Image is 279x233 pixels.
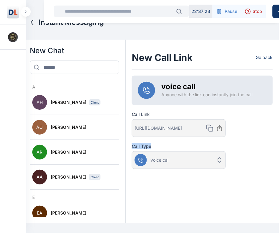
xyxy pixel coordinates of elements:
p: 22 : 37 : 23 [192,8,210,14]
span: Call Link [132,111,226,117]
button: EA[PERSON_NAME] [30,201,119,226]
button: AH[PERSON_NAME]Client [30,90,119,115]
span: AO [32,120,47,135]
span: Pause [225,8,238,14]
span: [PERSON_NAME] [51,99,86,105]
span: [URL][DOMAIN_NAME] [135,125,204,131]
h3: voice call [161,82,252,92]
button: Pause [213,5,241,18]
span: AA [32,170,47,184]
span: AH [32,95,47,110]
span: [PERSON_NAME] [51,124,86,130]
button: Logo [5,7,21,17]
span: Client [89,174,100,180]
h2: New Chat [30,46,119,56]
span: Instant Messaging [38,18,104,27]
h1: New Call link [132,52,192,63]
button: Stop [241,5,266,18]
span: [PERSON_NAME] [51,174,86,180]
img: Logo [7,6,19,18]
span: [PERSON_NAME] [51,149,86,155]
button: Go back [256,54,273,61]
img: Profile [8,32,18,42]
h3: E [30,195,119,201]
p: Anyone with the link can instantly join the call [161,92,252,98]
span: [PERSON_NAME] [51,210,86,216]
button: AA[PERSON_NAME]Client [30,165,119,190]
span: Stop [253,8,262,14]
h3: A [30,84,119,90]
span: AR [32,145,47,160]
span: Call Type [132,143,226,149]
span: EA [32,206,47,220]
span: Client [89,99,100,105]
button: AR[PERSON_NAME] [30,140,119,165]
button: AO[PERSON_NAME] [30,115,119,140]
span: voice call [151,157,169,163]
